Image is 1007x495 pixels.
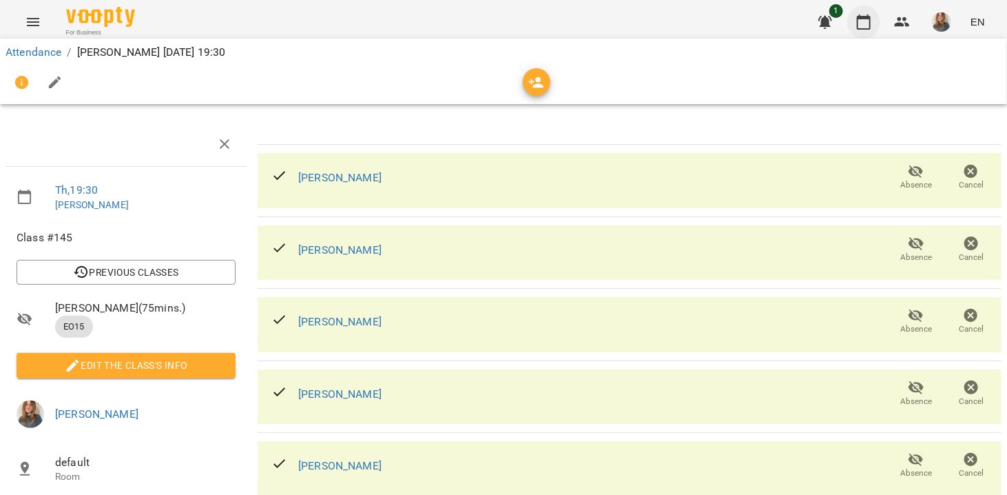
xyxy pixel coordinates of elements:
button: EN [965,9,990,34]
button: Absence [889,375,944,414]
a: [PERSON_NAME] [298,171,382,184]
a: Th , 19:30 [55,183,98,196]
span: Cancel [959,396,984,407]
span: Absence [900,396,932,407]
button: Previous Classes [17,260,236,285]
a: [PERSON_NAME] [298,315,382,328]
span: [PERSON_NAME] ( 75 mins. ) [55,300,236,316]
button: Cancel [944,159,999,197]
p: [PERSON_NAME] [DATE] 19:30 [77,44,226,61]
p: Room [55,470,236,484]
button: Absence [889,159,944,197]
span: Absence [900,252,932,263]
span: EN [970,14,985,29]
span: Previous Classes [28,264,225,281]
span: Cancel [959,179,984,191]
span: Edit the class's Info [28,357,225,374]
button: Cancel [944,375,999,414]
nav: breadcrumb [6,44,1001,61]
button: Cancel [944,303,999,341]
span: Class #145 [17,230,236,246]
button: Absence [889,230,944,269]
button: Absence [889,303,944,341]
span: For Business [66,28,135,37]
button: Absence [889,447,944,485]
a: [PERSON_NAME] [298,243,382,256]
a: [PERSON_NAME] [298,459,382,472]
img: 6f40374b6a1accdc2a90a8d7dc3ac7b7.jpg [932,12,951,32]
a: [PERSON_NAME] [55,199,129,210]
span: Cancel [959,252,984,263]
button: Menu [17,6,50,39]
span: 1 [829,4,843,18]
img: Voopty Logo [66,7,135,27]
span: Absence [900,179,932,191]
a: Attendance [6,46,61,59]
a: [PERSON_NAME] [298,387,382,401]
span: default [55,454,236,471]
img: 6f40374b6a1accdc2a90a8d7dc3ac7b7.jpg [17,401,44,428]
span: Cancel [959,467,984,479]
span: Absence [900,323,932,335]
span: Cancel [959,323,984,335]
button: Cancel [944,230,999,269]
li: / [67,44,71,61]
button: Edit the class's Info [17,353,236,378]
span: ЕО15 [55,321,93,333]
span: Absence [900,467,932,479]
button: Cancel [944,447,999,485]
a: [PERSON_NAME] [55,407,138,421]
